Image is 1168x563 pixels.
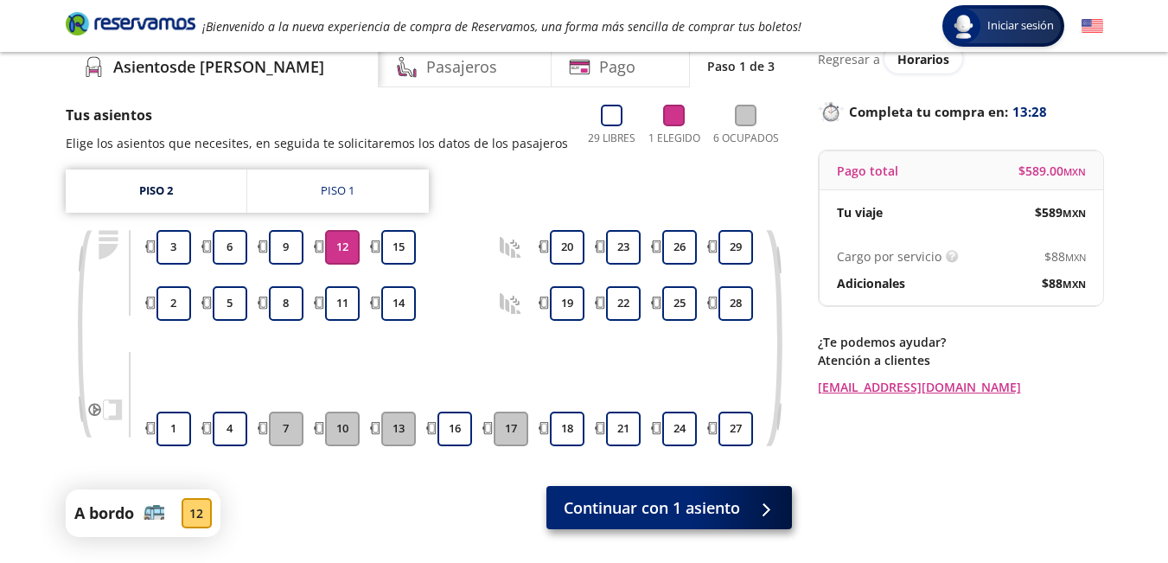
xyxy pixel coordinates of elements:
[818,333,1103,351] p: ¿Te podemos ayudar?
[550,286,584,321] button: 19
[980,17,1061,35] span: Iniciar sesión
[74,502,134,525] p: A bordo
[1082,16,1103,37] button: English
[707,57,775,75] p: Paso 1 de 3
[182,498,212,528] div: 12
[381,286,416,321] button: 14
[1044,247,1086,266] span: $ 88
[325,286,360,321] button: 11
[381,412,416,446] button: 13
[818,50,880,68] p: Regresar a
[1063,207,1086,220] small: MXN
[588,131,635,146] p: 29 Libres
[1063,165,1086,178] small: MXN
[156,230,191,265] button: 3
[606,412,641,446] button: 21
[66,10,195,42] a: Brand Logo
[550,230,584,265] button: 20
[837,203,883,221] p: Tu viaje
[837,162,898,180] p: Pago total
[713,131,779,146] p: 6 Ocupados
[1018,162,1086,180] span: $ 589.00
[66,170,246,213] a: Piso 2
[818,99,1103,124] p: Completa tu compra en :
[213,286,247,321] button: 5
[381,230,416,265] button: 15
[325,230,360,265] button: 12
[437,412,472,446] button: 16
[1042,274,1086,292] span: $ 88
[564,496,740,520] span: Continuar con 1 asiento
[213,230,247,265] button: 6
[648,131,700,146] p: 1 Elegido
[837,274,905,292] p: Adicionales
[662,286,697,321] button: 25
[606,286,641,321] button: 22
[269,286,303,321] button: 8
[1063,278,1086,291] small: MXN
[606,230,641,265] button: 23
[818,351,1103,369] p: Atención a clientes
[1068,463,1151,546] iframe: Messagebird Livechat Widget
[321,182,354,200] div: Piso 1
[837,247,941,266] p: Cargo por servicio
[426,55,497,79] h4: Pasajeros
[66,10,195,36] i: Brand Logo
[494,412,528,446] button: 17
[269,230,303,265] button: 9
[213,412,247,446] button: 4
[66,134,568,152] p: Elige los asientos que necesites, en seguida te solicitaremos los datos de los pasajeros
[662,412,697,446] button: 24
[156,286,191,321] button: 2
[156,412,191,446] button: 1
[1012,102,1047,122] span: 13:28
[202,18,801,35] em: ¡Bienvenido a la nueva experiencia de compra de Reservamos, una forma más sencilla de comprar tus...
[818,44,1103,74] div: Regresar a ver horarios
[718,230,753,265] button: 29
[718,286,753,321] button: 28
[113,55,324,79] h4: Asientos de [PERSON_NAME]
[1035,203,1086,221] span: $ 589
[66,105,568,125] p: Tus asientos
[599,55,635,79] h4: Pago
[718,412,753,446] button: 27
[269,412,303,446] button: 7
[897,51,949,67] span: Horarios
[325,412,360,446] button: 10
[818,378,1103,396] a: [EMAIL_ADDRESS][DOMAIN_NAME]
[247,170,429,213] a: Piso 1
[1065,251,1086,264] small: MXN
[550,412,584,446] button: 18
[546,486,792,529] button: Continuar con 1 asiento
[662,230,697,265] button: 26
